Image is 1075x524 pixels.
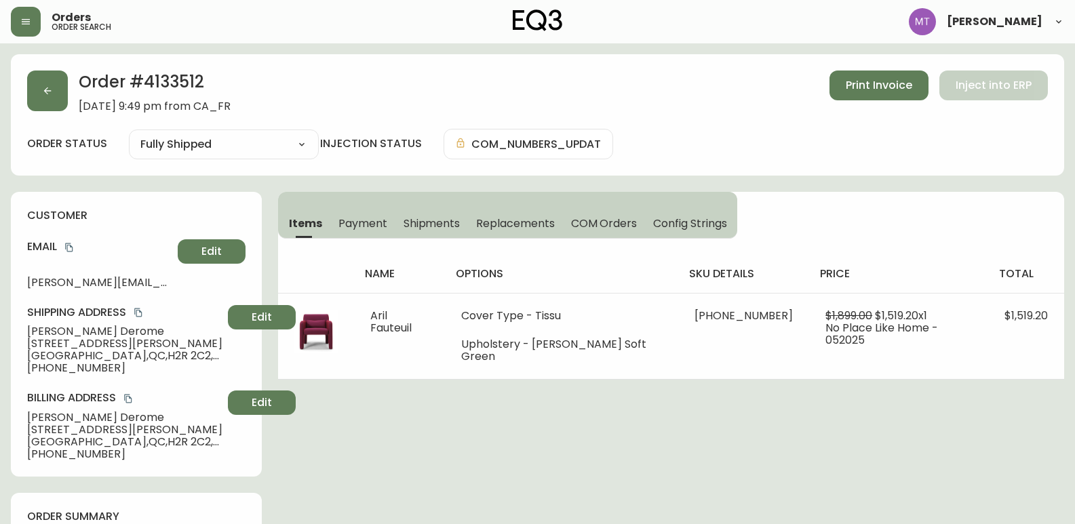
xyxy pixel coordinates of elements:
[52,12,91,23] span: Orders
[909,8,936,35] img: 397d82b7ede99da91c28605cdd79fceb
[27,208,246,223] h4: customer
[338,216,387,230] span: Payment
[825,320,938,348] span: No Place Like Home - 052025
[695,308,793,323] span: [PHONE_NUMBER]
[79,100,231,113] span: [DATE] 9:49 pm from CA_FR
[825,308,872,323] span: $1,899.00
[79,70,231,100] h2: Order # 4133512
[294,310,338,353] img: da48e670-f828-436d-b8e1-bec9b0151277Optional[aril-lounge-fabric-chair].jpg
[289,216,322,230] span: Items
[365,266,433,281] h4: name
[27,136,107,151] label: order status
[513,9,563,31] img: logo
[228,305,296,329] button: Edit
[27,436,222,448] span: [GEOGRAPHIC_DATA] , QC , H2R 2C2 , CA
[52,23,111,31] h5: order search
[27,350,222,362] span: [GEOGRAPHIC_DATA] , QC , H2R 2C2 , CA
[27,509,246,524] h4: order summary
[252,310,272,325] span: Edit
[829,70,929,100] button: Print Invoice
[178,239,246,264] button: Edit
[27,362,222,374] span: [PHONE_NUMBER]
[370,308,412,336] span: Aril Fauteuil
[27,411,222,424] span: [PERSON_NAME] Derome
[456,266,668,281] h4: options
[252,395,272,410] span: Edit
[461,338,663,363] li: Upholstery - [PERSON_NAME] Soft Green
[320,136,422,151] h4: injection status
[999,266,1053,281] h4: total
[27,325,222,338] span: [PERSON_NAME] Derome
[653,216,726,230] span: Config Strings
[62,241,76,254] button: copy
[461,310,663,322] li: Cover Type - Tissu
[27,338,222,350] span: [STREET_ADDRESS][PERSON_NAME]
[404,216,461,230] span: Shipments
[27,305,222,320] h4: Shipping Address
[875,308,927,323] span: $1,519.20 x 1
[571,216,638,230] span: COM Orders
[1004,308,1048,323] span: $1,519.20
[228,390,296,415] button: Edit
[820,266,977,281] h4: price
[27,390,222,405] h4: Billing Address
[947,16,1042,27] span: [PERSON_NAME]
[689,266,798,281] h4: sku details
[27,277,172,289] span: [PERSON_NAME][EMAIL_ADDRESS][PERSON_NAME][DOMAIN_NAME]
[846,78,912,93] span: Print Invoice
[132,306,145,319] button: copy
[27,424,222,436] span: [STREET_ADDRESS][PERSON_NAME]
[27,448,222,460] span: [PHONE_NUMBER]
[121,392,135,405] button: copy
[27,239,172,254] h4: Email
[201,244,222,259] span: Edit
[476,216,554,230] span: Replacements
